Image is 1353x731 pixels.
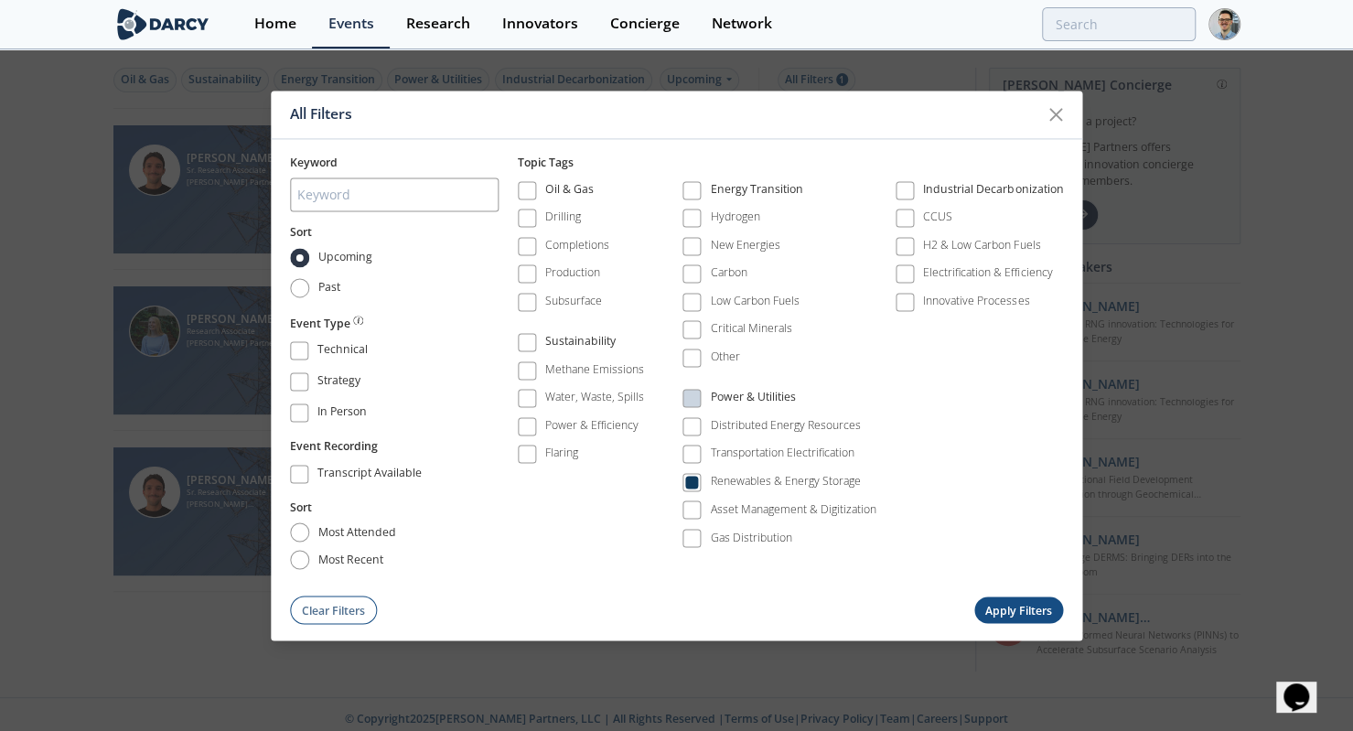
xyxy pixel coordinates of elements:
[545,417,639,434] div: Power & Efficiency
[353,316,363,326] img: information.svg
[610,16,680,31] div: Concierge
[406,16,470,31] div: Research
[290,438,378,454] span: Event Recording
[923,293,1029,309] div: Innovative Processes
[545,361,644,378] div: Methane Emissions
[923,265,1052,282] div: Electrification & Efficiency
[318,551,383,567] span: most recent
[1208,8,1240,40] img: Profile
[290,522,309,542] input: most attended
[711,293,800,309] div: Low Carbon Fuels
[711,446,854,462] div: Transportation Electrification
[318,280,340,296] span: Past
[545,210,581,226] div: Drilling
[711,181,803,203] div: Energy Transition
[545,237,609,253] div: Completions
[545,390,644,406] div: Water, Waste, Spills
[254,16,296,31] div: Home
[711,265,747,282] div: Carbon
[290,316,350,332] span: Event Type
[290,550,309,569] input: most recent
[317,465,422,487] div: Transcript Available
[711,210,760,226] div: Hydrogen
[318,249,372,265] span: Upcoming
[290,248,309,267] input: Upcoming
[113,8,213,40] img: logo-wide.svg
[711,390,796,412] div: Power & Utilities
[711,417,861,434] div: Distributed Energy Resources
[317,373,360,395] div: Strategy
[712,16,772,31] div: Network
[290,178,499,212] input: Keyword
[328,16,374,31] div: Events
[711,529,792,545] div: Gas Distribution
[290,438,378,455] button: Event Recording
[502,16,578,31] div: Innovators
[545,181,594,203] div: Oil & Gas
[1276,658,1335,713] iframe: chat widget
[290,500,312,515] span: Sort
[317,404,367,426] div: In Person
[318,523,396,540] span: most attended
[711,237,780,253] div: New Energies
[923,210,952,226] div: CCUS
[711,501,876,518] div: Asset Management & Digitization
[518,155,574,170] span: Topic Tags
[290,225,312,241] span: Sort
[545,446,578,462] div: Flaring
[545,293,602,309] div: Subsurface
[317,342,368,364] div: Technical
[290,316,363,332] button: Event Type
[290,155,338,170] span: Keyword
[290,97,1038,132] div: All Filters
[923,181,1063,203] div: Industrial Decarbonization
[711,349,740,365] div: Other
[545,265,600,282] div: Production
[1042,7,1196,41] input: Advanced Search
[290,597,378,625] button: Clear Filters
[290,279,309,298] input: Past
[711,321,792,338] div: Critical Minerals
[290,225,312,242] button: Sort
[974,597,1064,624] button: Apply Filters
[545,334,616,356] div: Sustainability
[923,237,1040,253] div: H2 & Low Carbon Fuels
[711,473,861,489] div: Renewables & Energy Storage
[290,500,312,516] button: Sort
